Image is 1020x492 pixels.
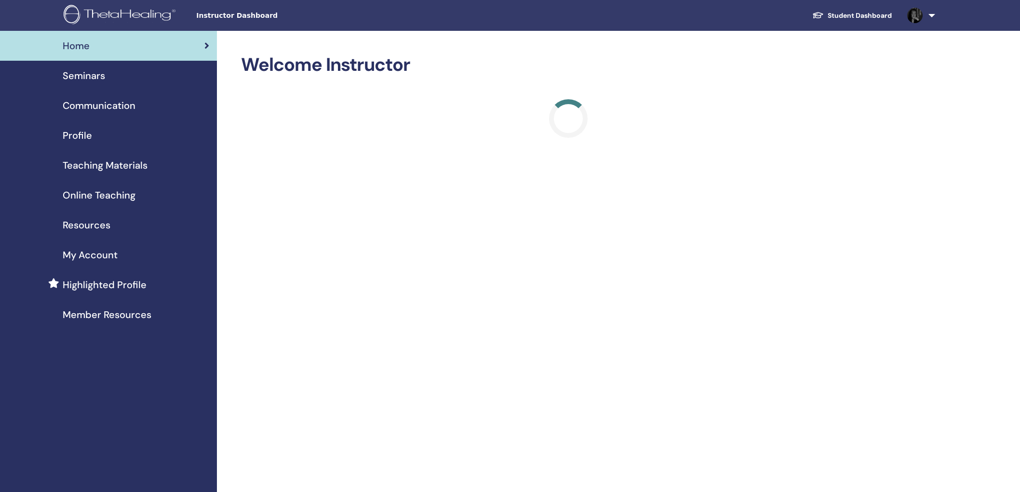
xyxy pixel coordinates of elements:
[63,98,135,113] span: Communication
[63,278,147,292] span: Highlighted Profile
[63,248,118,262] span: My Account
[805,7,899,25] a: Student Dashboard
[63,218,110,232] span: Resources
[63,68,105,83] span: Seminars
[196,11,341,21] span: Instructor Dashboard
[63,188,135,202] span: Online Teaching
[63,128,92,143] span: Profile
[63,307,151,322] span: Member Resources
[64,5,179,27] img: logo.png
[63,158,148,173] span: Teaching Materials
[907,8,923,23] img: default.jpg
[63,39,90,53] span: Home
[241,54,895,76] h2: Welcome Instructor
[812,11,824,19] img: graduation-cap-white.svg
